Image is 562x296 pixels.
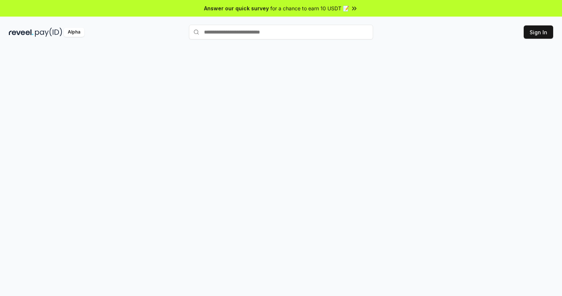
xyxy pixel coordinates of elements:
img: pay_id [35,28,62,37]
button: Sign In [524,25,553,39]
span: Answer our quick survey [204,4,269,12]
div: Alpha [64,28,84,37]
img: reveel_dark [9,28,34,37]
span: for a chance to earn 10 USDT 📝 [270,4,349,12]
